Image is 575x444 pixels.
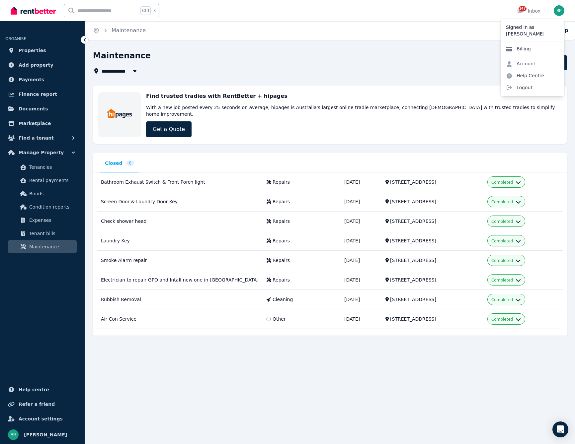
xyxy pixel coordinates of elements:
[5,36,26,41] span: ORGANISE
[273,218,290,224] div: Repairs
[5,88,79,101] a: Finance report
[501,70,549,82] a: Help Centre
[554,5,564,16] img: Barbara Raffellini
[24,431,67,439] span: [PERSON_NAME]
[340,212,381,231] td: [DATE]
[5,73,79,86] a: Payments
[5,383,79,396] a: Help centre
[19,415,63,423] span: Account settings
[146,104,562,117] p: With a new job posted every 25 seconds on average, hipages is Australia's largest online tradie m...
[85,21,154,40] nav: Breadcrumb
[19,76,44,84] span: Payments
[29,229,74,237] span: Tenant bills
[5,102,79,115] a: Documents
[5,398,79,411] a: Refer a friend
[491,238,513,244] span: Completed
[390,277,479,283] div: [STREET_ADDRESS]
[491,278,513,283] span: Completed
[101,316,259,322] div: Air Con Service
[153,8,156,13] span: k
[340,172,381,192] td: [DATE]
[491,317,521,322] button: Completed
[19,90,57,98] span: Finance report
[517,8,540,14] div: Inbox
[19,149,64,157] span: Manage Property
[29,176,74,184] span: Rental payments
[5,412,79,425] a: Account settings
[29,243,74,251] span: Maintenance
[506,31,559,37] p: [PERSON_NAME]
[273,237,290,244] div: Repairs
[390,296,479,303] div: [STREET_ADDRESS]
[19,386,49,394] span: Help centre
[491,180,521,185] button: Completed
[19,134,54,142] span: Find a tenant
[273,296,293,303] div: Cleaning
[5,58,79,72] a: Add property
[101,277,259,283] div: Electrician to repair GPO and Intall new one in [GEOGRAPHIC_DATA]
[501,58,541,70] a: Account
[8,214,77,227] a: Expenses
[390,179,479,185] div: [STREET_ADDRESS]
[491,180,513,185] span: Completed
[552,421,568,437] div: Open Intercom Messenger
[126,160,134,166] span: 8
[5,117,79,130] a: Marketplace
[8,429,19,440] img: Barbara Raffellini
[340,270,381,290] td: [DATE]
[340,290,381,309] td: [DATE]
[19,61,53,69] span: Add property
[8,174,77,187] a: Rental payments
[29,163,74,171] span: Tenancies
[112,27,146,33] a: Maintenance
[101,218,259,224] div: Check shower head
[5,44,79,57] a: Properties
[340,251,381,270] td: [DATE]
[273,198,290,205] div: Repairs
[491,219,513,224] span: Completed
[491,297,513,302] span: Completed
[8,240,77,253] a: Maintenance
[146,92,287,100] h3: Find trusted tradies with RentBetter + hipages
[93,50,151,61] h1: Maintenance
[491,199,521,205] button: Completed
[491,199,513,205] span: Completed
[491,297,521,302] button: Completed
[107,108,132,120] img: Trades & Maintenance
[390,237,479,244] div: [STREET_ADDRESS]
[19,105,48,113] span: Documents
[8,160,77,174] a: Tenancies
[273,257,290,264] div: Repairs
[340,309,381,329] td: [DATE]
[491,219,521,224] button: Completed
[8,200,77,214] a: Condition reports
[8,227,77,240] a: Tenant bills
[101,179,259,185] div: Bathroom Exhaust Switch & Front Porch light
[100,160,560,172] nav: Tabs
[273,316,286,322] div: Other
[506,24,559,31] p: Signed in as
[390,198,479,205] div: [STREET_ADDRESS]
[105,160,123,166] span: Closed
[390,218,479,224] div: [STREET_ADDRESS]
[491,238,521,244] button: Completed
[19,400,55,408] span: Refer a friend
[5,146,79,159] button: Manage Property
[19,46,46,54] span: Properties
[340,231,381,251] td: [DATE]
[101,296,259,303] div: Rubbish Removal
[101,257,259,264] div: Smoke Alarm repair
[340,192,381,212] td: [DATE]
[390,257,479,264] div: [STREET_ADDRESS]
[146,121,192,137] a: Get a Quote
[491,278,521,283] button: Completed
[8,187,77,200] a: Bonds
[29,190,74,198] span: Bonds
[101,198,259,205] div: Screen Door & Laundry Door Key
[273,277,290,283] div: Repairs
[273,179,290,185] div: Repairs
[11,6,56,16] img: RentBetter
[491,258,521,263] button: Completed
[140,6,151,15] span: Ctrl
[501,82,564,94] span: Logout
